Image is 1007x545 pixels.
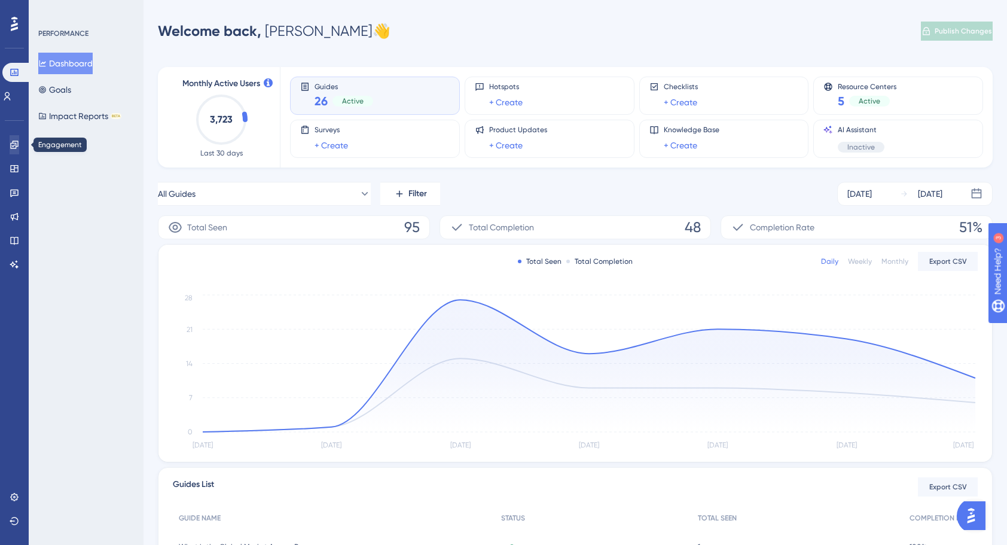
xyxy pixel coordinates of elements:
span: Total Completion [469,220,534,235]
div: Monthly [881,257,908,266]
button: Goals [38,79,71,101]
a: + Create [315,138,348,153]
div: Daily [821,257,838,266]
span: Surveys [315,125,348,135]
tspan: [DATE] [321,441,341,449]
tspan: [DATE] [953,441,974,449]
span: 5 [838,93,844,109]
span: Hotspots [489,82,523,92]
span: Filter [408,187,427,201]
span: 26 [315,93,328,109]
span: Product Updates [489,125,547,135]
span: Welcome back, [158,22,261,39]
div: [PERSON_NAME] 👋 [158,22,390,41]
div: Weekly [848,257,872,266]
span: COMPLETION RATE [910,513,972,523]
div: [DATE] [918,187,942,201]
span: Need Help? [28,3,75,17]
span: Inactive [847,142,875,152]
tspan: [DATE] [450,441,471,449]
div: [DATE] [847,187,872,201]
button: Impact ReportsBETA [38,105,121,127]
span: 51% [959,218,982,237]
span: STATUS [501,513,525,523]
div: Total Completion [566,257,633,266]
span: Export CSV [929,257,967,266]
a: + Create [489,138,523,153]
a: + Create [664,138,697,153]
tspan: 21 [187,325,193,334]
a: + Create [664,95,697,109]
span: Active [342,96,364,106]
span: Checklists [664,82,698,92]
span: Monthly Active Users [182,77,260,91]
span: Knowledge Base [664,125,719,135]
span: AI Assistant [838,125,884,135]
tspan: [DATE] [837,441,857,449]
span: Completion Rate [750,220,814,235]
span: Active [859,96,880,106]
span: 95 [404,218,420,237]
span: Export CSV [929,482,967,492]
button: Dashboard [38,53,93,74]
span: Guides [315,82,373,90]
span: GUIDE NAME [179,513,221,523]
span: Last 30 days [200,148,243,158]
tspan: 14 [186,360,193,368]
a: + Create [489,95,523,109]
span: TOTAL SEEN [698,513,737,523]
span: Resource Centers [838,82,896,90]
div: BETA [111,113,121,119]
tspan: [DATE] [193,441,213,449]
button: Filter [380,182,440,206]
span: Publish Changes [935,26,992,36]
span: Total Seen [187,220,227,235]
iframe: UserGuiding AI Assistant Launcher [957,498,993,534]
tspan: 7 [189,394,193,402]
tspan: [DATE] [707,441,728,449]
span: All Guides [158,187,196,201]
button: Export CSV [918,252,978,271]
tspan: 0 [188,428,193,436]
button: Publish Changes [921,22,993,41]
div: PERFORMANCE [38,29,89,38]
tspan: [DATE] [579,441,599,449]
span: 48 [685,218,701,237]
text: 3,723 [210,114,233,125]
div: 3 [83,6,87,16]
button: Export CSV [918,477,978,497]
tspan: 28 [185,294,193,302]
button: All Guides [158,182,371,206]
div: Total Seen [518,257,562,266]
span: Guides List [173,477,214,497]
